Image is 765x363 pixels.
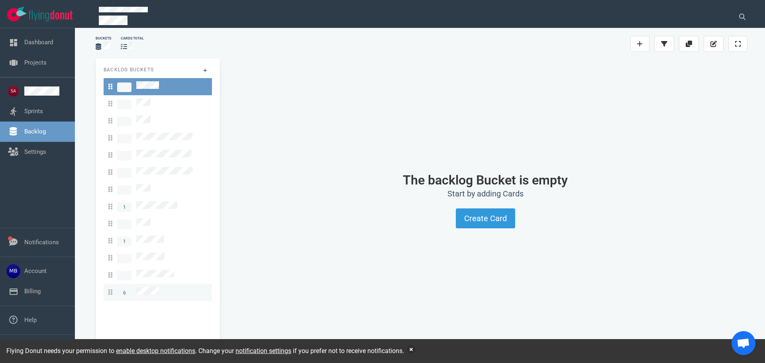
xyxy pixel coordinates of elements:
[233,173,738,187] h1: The backlog Bucket is empty
[24,148,46,155] a: Settings
[117,288,131,298] span: 6
[195,347,404,355] span: . Change your if you prefer not to receive notifications.
[24,288,41,295] a: Billing
[456,208,515,228] button: Create Card
[24,316,37,324] a: Help
[121,36,144,41] div: cards total
[24,39,53,46] a: Dashboard
[24,59,47,66] a: Projects
[104,198,212,215] a: 1
[117,237,131,246] span: 1
[29,10,73,21] img: Flying Donut text logo
[233,189,738,199] h2: Start by adding Cards
[96,36,111,41] div: Buckets
[104,232,212,249] a: 1
[24,239,59,246] a: Notifications
[24,267,47,275] a: Account
[6,347,195,355] span: Flying Donut needs your permission to
[24,128,46,135] a: Backlog
[104,284,212,301] a: 6
[732,331,755,355] div: Open de chat
[116,347,195,355] a: enable desktop notifications
[104,66,212,73] p: Backlog Buckets
[117,202,131,212] span: 1
[24,108,43,115] a: Sprints
[235,347,291,355] a: notification settings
